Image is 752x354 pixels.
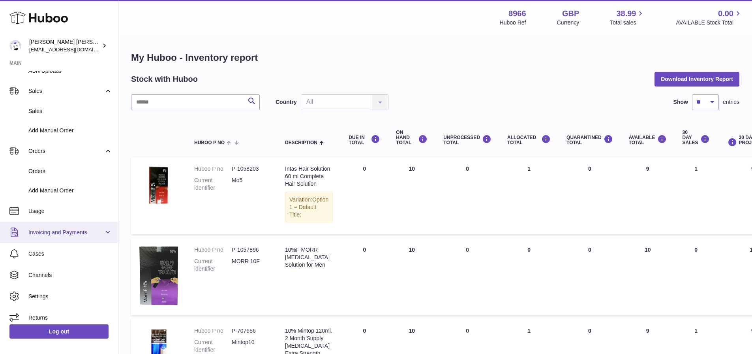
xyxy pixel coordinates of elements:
dt: Huboo P no [194,327,232,335]
span: Usage [28,207,112,215]
span: AVAILABLE Stock Total [676,19,743,26]
img: product image [139,165,178,205]
button: Download Inventory Report [654,72,739,86]
td: 10 [388,157,435,234]
span: 38.99 [616,8,636,19]
td: 0 [435,157,499,234]
a: Log out [9,324,109,339]
dt: Current identifier [194,339,232,354]
td: 0 [499,238,559,315]
div: Currency [557,19,579,26]
strong: 8966 [508,8,526,19]
span: Option 1 = Default Title; [289,196,328,218]
td: 10 [388,238,435,315]
div: ALLOCATED Total [507,135,551,145]
span: 0.00 [718,8,733,19]
span: 0 [588,166,591,172]
span: 0 [588,328,591,334]
a: 0.00 AVAILABLE Stock Total [676,8,743,26]
dd: P-707656 [232,327,269,335]
td: 0 [435,238,499,315]
span: Description [285,140,317,145]
td: 9 [621,157,675,234]
div: Huboo Ref [500,19,526,26]
label: Show [673,98,688,106]
div: AVAILABLE Total [629,135,667,145]
span: Returns [28,314,112,322]
td: 1 [675,157,718,234]
div: 10%F MORR [MEDICAL_DATA] Solution for Men [285,246,333,269]
div: DUE IN TOTAL [349,135,380,145]
span: Sales [28,107,112,115]
td: 0 [341,157,388,234]
div: ON HAND Total [396,130,428,146]
dd: Mo5 [232,177,269,192]
div: QUARANTINED Total [566,135,613,145]
label: Country [276,98,297,106]
strong: GBP [562,8,579,19]
dt: Current identifier [194,258,232,273]
dt: Current identifier [194,177,232,192]
img: internalAdmin-8966@internal.huboo.com [9,40,21,52]
td: 10 [621,238,675,315]
div: Variation: [285,192,333,223]
dd: MORR 10F [232,258,269,273]
div: [PERSON_NAME] [PERSON_NAME] [29,38,100,53]
div: Intas Hair Solution 60 ml Complete Hair Solution [285,165,333,188]
h2: Stock with Huboo [131,74,198,85]
div: UNPROCESSED Total [443,135,491,145]
span: Huboo P no [194,140,225,145]
span: Total sales [610,19,645,26]
a: 38.99 Total sales [610,8,645,26]
span: Invoicing and Payments [28,229,104,236]
dt: Huboo P no [194,246,232,254]
span: 0 [588,247,591,253]
span: Orders [28,168,112,175]
h1: My Huboo - Inventory report [131,51,739,64]
dd: P-1058203 [232,165,269,173]
span: Add Manual Order [28,187,112,194]
span: Channels [28,271,112,279]
div: 30 DAY SALES [683,130,710,146]
td: 1 [499,157,559,234]
span: Add Manual Order [28,127,112,134]
span: entries [723,98,739,106]
td: 0 [341,238,388,315]
span: Orders [28,147,104,155]
span: Sales [28,87,104,95]
span: [EMAIL_ADDRESS][DOMAIN_NAME] [29,46,116,53]
td: 0 [675,238,718,315]
dd: Mintop10 [232,339,269,354]
dd: P-1057896 [232,246,269,254]
span: Cases [28,250,112,258]
img: product image [139,246,178,305]
dt: Huboo P no [194,165,232,173]
span: Settings [28,293,112,300]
